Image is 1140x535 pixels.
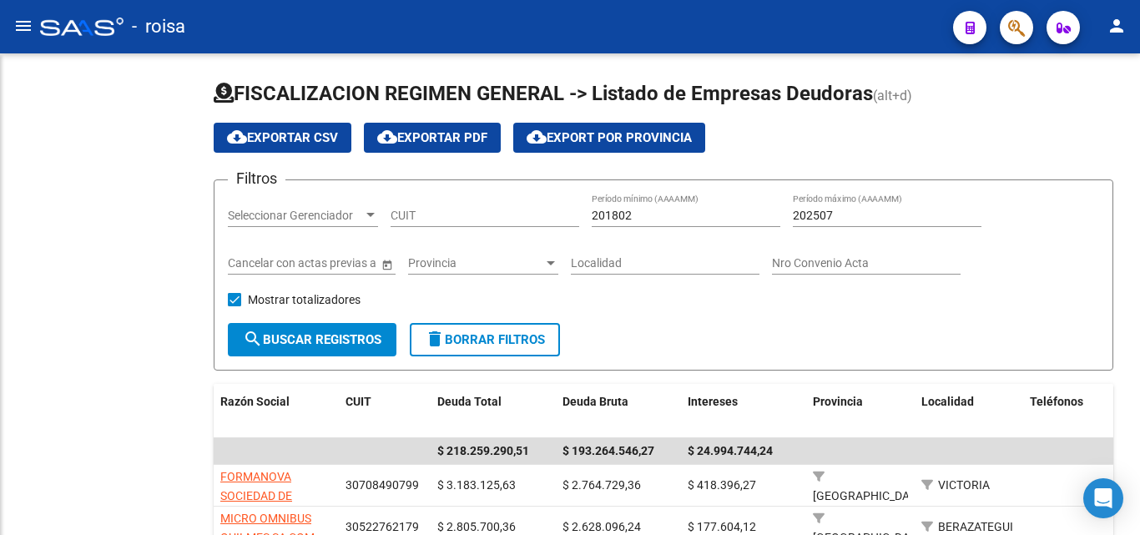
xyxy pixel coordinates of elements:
span: - roisa [132,8,185,45]
span: Provincia [408,256,543,270]
span: [GEOGRAPHIC_DATA] [813,489,926,502]
span: Buscar Registros [243,332,381,347]
span: Provincia [813,395,863,408]
span: Seleccionar Gerenciador [228,209,363,223]
span: $ 193.264.546,27 [562,444,654,457]
span: $ 177.604,12 [688,520,756,533]
span: Localidad [921,395,974,408]
span: Exportar CSV [227,130,338,145]
button: Exportar PDF [364,123,501,153]
datatable-header-cell: Razón Social [214,384,339,439]
span: $ 418.396,27 [688,478,756,492]
datatable-header-cell: Deuda Total [431,384,556,439]
mat-icon: search [243,329,263,349]
span: Export por Provincia [527,130,692,145]
span: FISCALIZACION REGIMEN GENERAL -> Listado de Empresas Deudoras [214,82,873,105]
span: Razón Social [220,395,290,408]
datatable-header-cell: Localidad [915,384,1023,439]
span: Exportar PDF [377,130,487,145]
button: Open calendar [378,255,396,273]
span: Intereses [688,395,738,408]
span: BERAZATEGUI [938,520,1013,533]
datatable-header-cell: CUIT [339,384,431,439]
span: 30708490799 [346,478,419,492]
span: $ 24.994.744,24 [688,444,773,457]
span: $ 218.259.290,51 [437,444,529,457]
span: (alt+d) [873,88,912,103]
button: Exportar CSV [214,123,351,153]
span: 30522762179 [346,520,419,533]
mat-icon: person [1107,16,1127,36]
datatable-header-cell: Deuda Bruta [556,384,681,439]
span: Teléfonos [1030,395,1083,408]
span: VICTORIA [938,478,990,492]
span: Borrar Filtros [425,332,545,347]
span: $ 2.628.096,24 [562,520,641,533]
mat-icon: menu [13,16,33,36]
span: $ 2.764.729,36 [562,478,641,492]
span: Deuda Total [437,395,502,408]
datatable-header-cell: Intereses [681,384,806,439]
span: CUIT [346,395,371,408]
mat-icon: cloud_download [527,127,547,147]
button: Buscar Registros [228,323,396,356]
mat-icon: cloud_download [377,127,397,147]
mat-icon: delete [425,329,445,349]
span: $ 3.183.125,63 [437,478,516,492]
span: $ 2.805.700,36 [437,520,516,533]
span: Mostrar totalizadores [248,290,361,310]
h3: Filtros [228,167,285,190]
button: Export por Provincia [513,123,705,153]
datatable-header-cell: Provincia [806,384,915,439]
button: Borrar Filtros [410,323,560,356]
div: Open Intercom Messenger [1083,478,1123,518]
mat-icon: cloud_download [227,127,247,147]
span: Deuda Bruta [562,395,628,408]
